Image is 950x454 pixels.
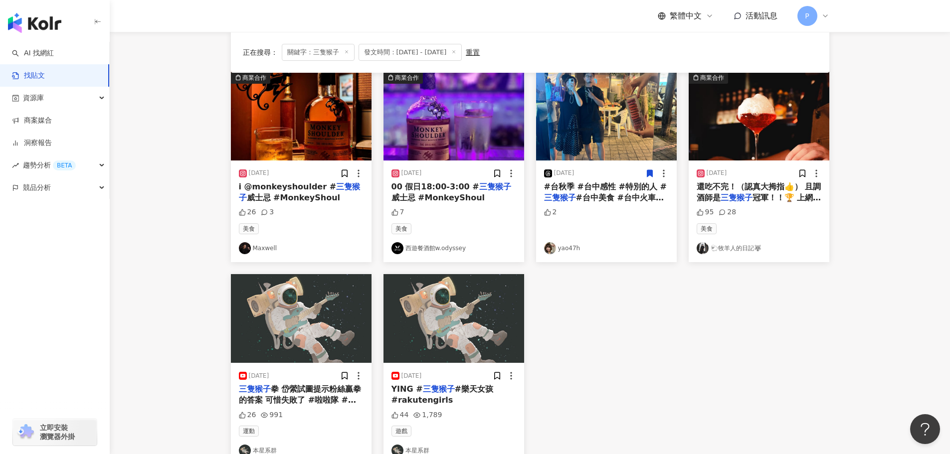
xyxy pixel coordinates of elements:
[239,207,256,217] div: 26
[689,72,829,160] img: post-image
[670,10,702,21] span: 繁體中文
[239,242,364,254] a: KOL AvatarMaxwell
[239,384,362,439] span: 拳 岱縈試圖提示粉絲贏拳的答案 可惜失敗了 #啦啦隊 #치어리더 #チアリーダー #cheerleader #岱縈 #小鹿 #YING #
[383,72,524,160] button: 商業合作
[261,207,274,217] div: 3
[697,223,717,234] span: 美食
[391,223,411,234] span: 美食
[231,274,372,363] img: post-image
[23,87,44,109] span: 資源庫
[689,72,829,160] button: 商業合作
[544,182,667,191] span: #台秋季 #台中感性 #特別的人 #
[697,207,714,217] div: 95
[700,73,724,83] div: 商業合作
[391,242,403,254] img: KOL Avatar
[719,207,736,217] div: 28
[391,426,411,437] span: 遊戲
[383,72,524,160] img: post-image
[261,410,283,420] div: 991
[249,169,269,177] div: [DATE]
[231,72,372,160] button: 商業合作
[239,223,259,234] span: 美食
[23,176,51,199] span: 競品分析
[721,193,753,202] mark: 三隻猴子
[243,48,278,56] span: 正在搜尋 ：
[239,384,271,394] mark: 三隻猴子
[391,207,404,217] div: 7
[242,73,266,83] div: 商業合作
[282,44,355,61] span: 關鍵字：三隻猴子
[12,138,52,148] a: 洞察報告
[536,72,677,160] img: post-image
[239,182,361,202] mark: 三隻猴子
[544,207,557,217] div: 2
[239,182,337,191] span: i @monkeyshoulder #
[231,72,372,160] img: post-image
[16,424,35,440] img: chrome extension
[12,71,45,81] a: 找貼文
[249,372,269,380] div: [DATE]
[697,182,821,202] span: 還吃不完！（認真大拇指👍） 且調酒師是
[239,410,256,420] div: 26
[697,242,821,254] a: KOL Avatar🐑牧羊人的日記🐺
[383,274,524,363] img: post-image
[697,242,709,254] img: KOL Avatar
[401,372,422,380] div: [DATE]
[707,169,727,177] div: [DATE]
[479,182,511,191] mark: 三隻猴子
[12,48,54,58] a: searchAI 找網紅
[391,384,493,405] span: #樂天女孩 #rakutengirls
[53,160,76,170] div: BETA
[359,44,462,61] span: 發文時間：[DATE] - [DATE]
[391,384,423,394] span: YING #
[423,384,455,394] mark: 三隻猴子
[395,73,419,83] div: 商業合作
[401,169,422,177] div: [DATE]
[40,423,75,441] span: 立即安裝 瀏覽器外掛
[12,116,52,126] a: 商案媒合
[544,242,556,254] img: KOL Avatar
[466,48,480,56] div: 重置
[8,13,61,33] img: logo
[697,193,821,213] span: 冠軍！！🏆 上網找了一下他的
[12,162,19,169] span: rise
[746,11,777,20] span: 活動訊息
[239,242,251,254] img: KOL Avatar
[247,193,341,202] span: 威士忌 #MonkeyShoul
[805,10,809,21] span: P
[391,193,485,202] span: 威士忌 #MonkeyShoul
[13,419,97,446] a: chrome extension立即安裝 瀏覽器外掛
[239,426,259,437] span: 運動
[910,414,940,444] iframe: Help Scout Beacon - Open
[554,169,574,177] div: [DATE]
[23,154,76,176] span: 趨勢分析
[413,410,442,420] div: 1,789
[391,242,516,254] a: KOL Avatar西遊餐酒館w.odyssey
[544,242,669,254] a: KOL Avataryao47h
[544,193,576,202] mark: 三隻猴子
[544,193,665,247] span: #台中美食 #台中火車站 #台中年輕人 #四季春甜品 #橋下陽春麵 #2025精釀啤酒節 #早上沒事晚上[GEOGRAPHIC_DATA]
[391,410,409,420] div: 44
[391,182,479,191] span: 00 假日18:00-3:00 #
